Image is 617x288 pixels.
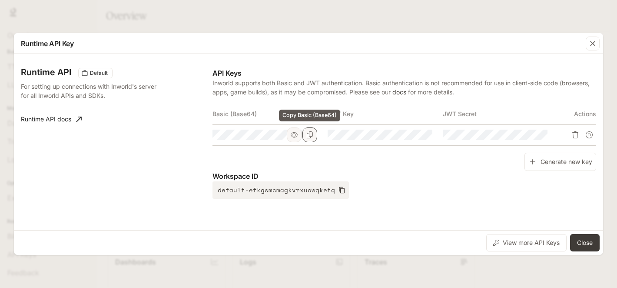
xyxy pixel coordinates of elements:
a: docs [392,88,406,96]
div: Copy Basic (Base64) [279,110,340,121]
p: Inworld supports both Basic and JWT authentication. Basic authentication is not recommended for u... [212,78,596,97]
th: Basic (Base64) [212,104,328,124]
th: JWT Key [328,104,443,124]
a: Runtime API docs [17,111,85,128]
button: View more API Keys [486,234,567,251]
p: Runtime API Key [21,38,74,49]
button: default-efkgsmcmagkvrxuowqketq [212,181,349,199]
p: For setting up connections with Inworld's server for all Inworld APIs and SDKs. [21,82,159,100]
button: Close [570,234,600,251]
button: Generate new key [524,153,596,171]
div: These keys will apply to your current workspace only [78,68,113,78]
h3: Runtime API [21,68,71,77]
span: Default [86,69,111,77]
th: JWT Secret [443,104,558,124]
p: Workspace ID [212,171,596,181]
th: Actions [558,104,596,124]
button: Delete API key [568,128,582,142]
p: API Keys [212,68,596,78]
button: Copy Basic (Base64) [302,127,317,142]
button: Suspend API key [582,128,596,142]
